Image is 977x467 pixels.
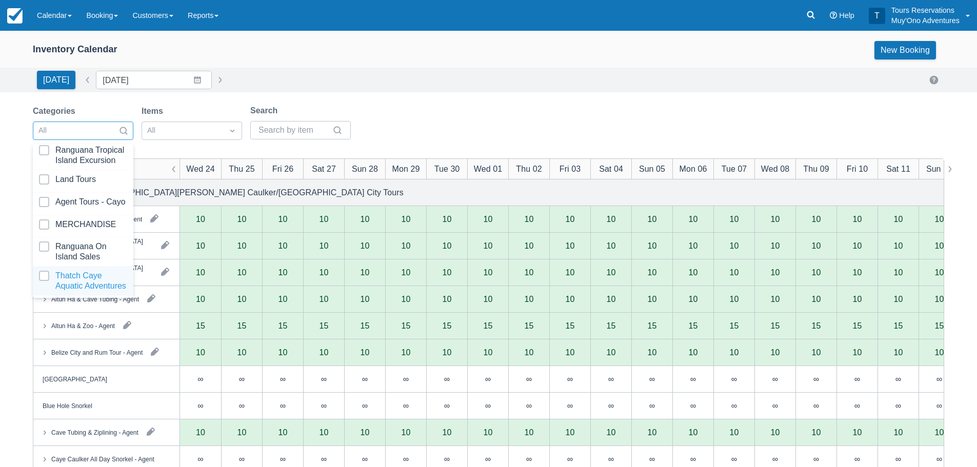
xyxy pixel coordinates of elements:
div: 10 [566,241,575,250]
div: T [869,8,885,24]
div: 10 [237,268,247,276]
div: 10 [385,259,426,286]
div: 10 [525,215,534,223]
div: 10 [878,259,919,286]
div: 10 [525,348,534,356]
div: 10 [278,241,288,250]
div: Inventory Calendar [33,44,117,55]
div: ∞ [362,455,368,463]
div: Agent Tours - [GEOGRAPHIC_DATA][PERSON_NAME] Caulker/[GEOGRAPHIC_DATA] City Tours [39,186,404,198]
div: 15 [853,321,862,330]
div: ∞ [426,366,467,393]
div: 10 [508,233,549,259]
div: 10 [795,233,836,259]
div: 10 [278,215,288,223]
div: 10 [549,233,590,259]
div: 10 [484,428,493,436]
div: 15 [935,321,944,330]
div: 10 [278,268,288,276]
div: Sat 11 [886,163,910,175]
div: 10 [344,233,385,259]
div: ∞ [444,455,450,463]
div: ∞ [262,366,303,393]
div: 10 [648,215,657,223]
div: 10 [689,215,698,223]
div: 10 [853,215,862,223]
label: Search [250,105,282,117]
div: 10 [402,348,411,356]
div: 10 [278,295,288,303]
div: Blue Hole Snorkel [43,401,92,410]
div: 10 [237,241,247,250]
div: 10 [894,215,903,223]
div: ∞ [526,375,532,383]
div: Fri 03 [560,163,581,175]
div: 10 [320,295,329,303]
div: ∞ [813,401,819,410]
div: 10 [361,215,370,223]
div: 10 [237,295,247,303]
div: ∞ [936,401,942,410]
div: 15 [196,321,205,330]
div: 10 [320,348,329,356]
div: Thu 02 [516,163,542,175]
div: ∞ [878,366,919,393]
div: 10 [771,215,780,223]
div: ∞ [303,366,344,393]
div: ∞ [403,375,409,383]
div: ∞ [895,375,901,383]
div: ∞ [754,366,795,393]
div: 10 [566,428,575,436]
input: Search by item [258,121,330,139]
div: ∞ [197,401,203,410]
div: 10 [196,215,205,223]
div: ∞ [344,366,385,393]
div: 10 [262,233,303,259]
div: 10 [443,295,452,303]
div: 10 [607,268,616,276]
div: ∞ [772,401,778,410]
div: 10 [894,428,903,436]
div: 10 [894,241,903,250]
div: ∞ [567,455,573,463]
p: Tours Reservations [891,5,960,15]
div: 10 [196,295,205,303]
img: checkfront-main-nav-mini-logo.png [7,8,23,24]
div: 10 [303,259,344,286]
div: 10 [935,428,944,436]
div: ∞ [878,393,919,419]
div: 10 [771,241,780,250]
div: ∞ [362,401,368,410]
div: 10 [525,428,534,436]
div: ∞ [549,366,590,393]
div: ∞ [936,375,942,383]
div: 10 [894,348,903,356]
div: 10 [262,259,303,286]
div: 10 [361,348,370,356]
div: ∞ [508,393,549,419]
div: 10 [385,233,426,259]
div: 10 [237,428,247,436]
div: ∞ [526,401,532,410]
div: ∞ [467,393,508,419]
div: ∞ [426,393,467,419]
div: 10 [648,348,657,356]
div: Sun 12 [926,163,952,175]
button: [DATE] [37,71,75,89]
div: ∞ [526,455,532,463]
div: 10 [935,268,944,276]
div: ∞ [385,393,426,419]
div: Tue 30 [434,163,460,175]
div: [GEOGRAPHIC_DATA] [43,374,107,383]
div: 10 [754,233,795,259]
div: 10 [689,428,698,436]
div: 10 [919,233,960,259]
div: ∞ [919,366,960,393]
div: 10 [484,241,493,250]
div: 10 [508,259,549,286]
div: 10 [278,348,288,356]
div: 10 [467,233,508,259]
div: 10 [484,215,493,223]
div: ∞ [262,393,303,419]
div: ∞ [221,393,262,419]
